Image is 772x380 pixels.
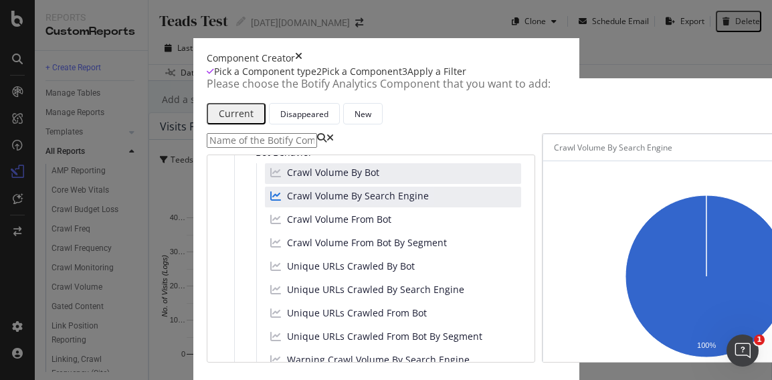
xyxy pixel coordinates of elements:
[207,103,266,124] button: Current
[207,52,295,65] div: Component Creator
[207,133,317,148] input: Name of the Botify Component
[316,65,322,78] div: 2
[287,306,427,320] span: Unique URLs Crawled From Bot
[287,236,447,250] span: Crawl Volume From Bot By Segment
[219,108,254,119] div: Current
[287,166,379,179] span: Crawl Volume By Bot
[754,335,765,345] span: 1
[402,65,407,78] div: 3
[287,353,470,367] span: Warning Crawl Volume By Search Engine
[295,52,302,65] div: times
[287,260,415,273] span: Unique URLs Crawled By Bot
[355,108,371,120] div: New
[343,103,383,124] button: New
[554,141,672,155] div: Crawl Volume By Search Engine
[287,189,429,203] span: Crawl Volume By Search Engine
[727,335,759,367] iframe: Intercom live chat
[407,65,466,78] div: Apply a Filter
[269,103,340,124] button: Disappeared
[287,213,391,226] span: Crawl Volume From Bot
[214,65,316,78] div: Pick a Component type
[280,108,328,120] div: Disappeared
[322,65,402,78] div: Pick a Component
[697,342,716,350] text: 100%
[287,283,464,296] span: Unique URLs Crawled By Search Engine
[287,330,482,343] span: Unique URLs Crawled From Bot By Segment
